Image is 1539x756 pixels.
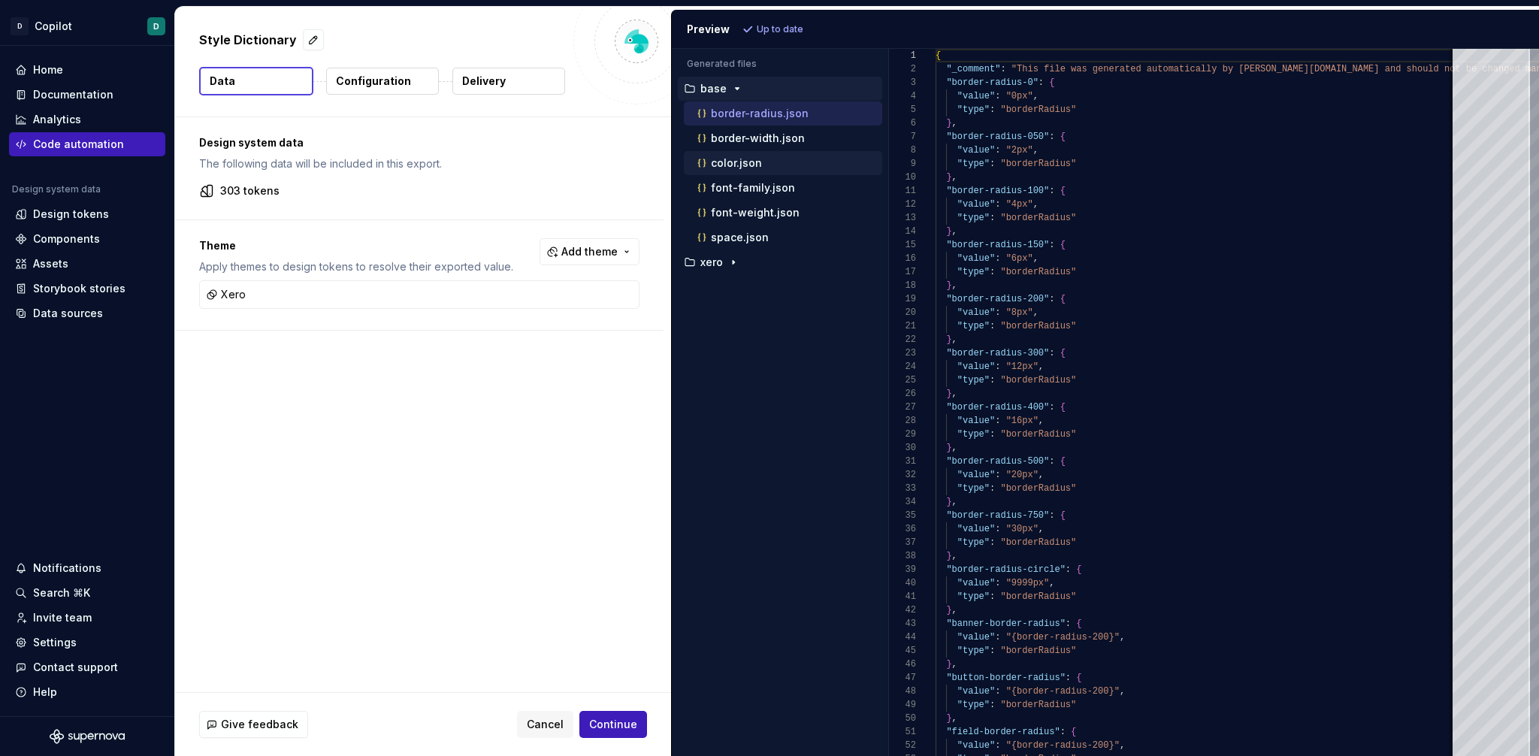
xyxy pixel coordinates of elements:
[1049,348,1054,358] span: :
[889,211,916,225] div: 13
[1033,199,1038,210] span: ,
[199,711,308,738] button: Give feedback
[889,144,916,157] div: 8
[1060,727,1065,737] span: :
[1005,307,1033,318] span: "8px"
[995,253,1000,264] span: :
[33,62,63,77] div: Home
[990,159,995,169] span: :
[9,58,165,82] a: Home
[946,118,951,129] span: }
[951,389,957,399] span: ,
[687,58,873,70] p: Generated files
[1049,578,1054,588] span: ,
[540,238,639,265] button: Add theme
[336,74,411,89] p: Configuration
[957,91,994,101] span: "value"
[990,429,995,440] span: :
[33,112,81,127] div: Analytics
[1065,618,1070,629] span: :
[1000,64,1005,74] span: :
[684,180,882,196] button: font-family.json
[1065,673,1070,683] span: :
[946,551,951,561] span: }
[889,401,916,414] div: 27
[889,549,916,563] div: 38
[1038,470,1043,480] span: ,
[946,77,1038,88] span: "border-radius-0"
[678,254,882,271] button: xero
[1005,416,1038,426] span: "16px"
[889,346,916,360] div: 23
[889,238,916,252] div: 15
[1005,253,1033,264] span: "6px"
[33,87,113,102] div: Documentation
[1049,456,1054,467] span: :
[199,156,639,171] p: The following data will be included in this export.
[1076,618,1081,629] span: {
[946,389,951,399] span: }
[1038,524,1043,534] span: ,
[957,104,989,115] span: "type"
[1076,564,1081,575] span: {
[684,155,882,171] button: color.json
[9,277,165,301] a: Storybook stories
[889,590,916,603] div: 41
[946,280,951,291] span: }
[9,132,165,156] a: Code automation
[889,103,916,116] div: 5
[995,740,1000,751] span: :
[1005,686,1119,697] span: "{border-radius-200}"
[9,556,165,580] button: Notifications
[1038,361,1043,372] span: ,
[1065,564,1070,575] span: :
[889,631,916,644] div: 44
[33,137,124,152] div: Code automation
[990,213,995,223] span: :
[990,537,995,548] span: :
[946,348,1049,358] span: "border-radius-300"
[951,226,957,237] span: ,
[199,259,513,274] p: Apply themes to design tokens to resolve their exported value.
[990,321,995,331] span: :
[9,227,165,251] a: Components
[9,631,165,655] a: Settings
[684,204,882,221] button: font-weight.json
[33,585,90,600] div: Search ⌘K
[33,306,103,321] div: Data sources
[1000,591,1076,602] span: "borderRadius"
[995,686,1000,697] span: :
[957,591,989,602] span: "type"
[889,265,916,279] div: 17
[990,483,995,494] span: :
[684,105,882,122] button: border-radius.json
[990,104,995,115] span: :
[687,22,730,37] div: Preview
[946,497,951,507] span: }
[757,23,803,35] p: Up to date
[1049,510,1054,521] span: :
[957,375,989,386] span: "type"
[700,256,723,268] p: xero
[684,229,882,246] button: space.json
[995,361,1000,372] span: :
[889,428,916,441] div: 29
[1000,159,1076,169] span: "borderRadius"
[957,470,994,480] span: "value"
[3,10,171,42] button: DCopilotD
[1000,321,1076,331] span: "borderRadius"
[889,157,916,171] div: 9
[946,564,1065,575] span: "border-radius-circle"
[889,333,916,346] div: 22
[1060,348,1065,358] span: {
[995,470,1000,480] span: :
[946,334,951,345] span: }
[889,225,916,238] div: 14
[957,632,994,643] span: "value"
[33,207,109,222] div: Design tokens
[889,739,916,752] div: 52
[1005,524,1038,534] span: "30px"
[951,659,957,670] span: ,
[995,416,1000,426] span: :
[946,226,951,237] span: }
